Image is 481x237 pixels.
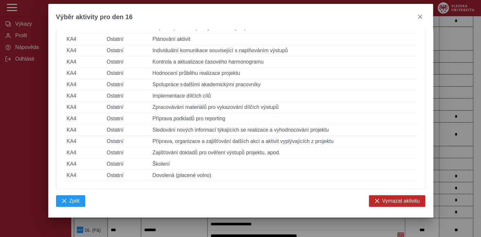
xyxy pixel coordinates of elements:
[64,68,104,79] td: KA4
[64,56,104,68] td: KA4
[150,124,417,136] td: Sledování nových informací týkajících se realizace a vyhodnocování projektu
[150,45,417,56] td: Individuální komunikace související s naplňováním výstupů
[64,124,104,136] td: KA4
[64,45,104,56] td: KA4
[369,195,425,207] button: Vymazat aktivitu
[104,79,150,90] td: Ostatní
[415,12,425,22] button: close
[150,79,417,90] td: Spolupráce s dalšími akademickými pracovníky
[64,34,104,45] td: KA4
[150,170,417,181] td: Dovolená (placené volno)
[104,147,150,159] td: Ostatní
[104,170,150,181] td: Ostatní
[64,147,104,159] td: KA4
[150,147,417,159] td: Zajišťování dokladů pro ověření výstupů projektu, apod.
[104,45,150,56] td: Ostatní
[69,198,80,204] span: Zpět
[64,79,104,90] td: KA4
[150,56,417,68] td: Kontrola a aktualizace časového harmonogramu
[104,113,150,124] td: Ostatní
[150,159,417,170] td: Školení
[150,68,417,79] td: Hodnocení průběhu realizace projektu
[64,102,104,113] td: KA4
[56,13,133,21] span: Výběr aktivity pro den 16
[150,113,417,124] td: Příprava podkladů pro reporting
[104,124,150,136] td: Ostatní
[64,113,104,124] td: KA4
[104,56,150,68] td: Ostatní
[64,136,104,147] td: KA4
[104,34,150,45] td: Ostatní
[150,136,417,147] td: Příprava, organizace a zajišťování dalších akcí a aktivit vyplývajících z projektu
[150,34,417,45] td: Plánování aktivit
[150,102,417,113] td: Zpracovávání materiálů pro vykazování dílčích výstupů
[64,170,104,181] td: KA4
[150,90,417,102] td: Implementace dílčích cílů
[56,195,85,207] button: Zpět
[104,159,150,170] td: Ostatní
[382,198,420,204] span: Vymazat aktivitu
[104,90,150,102] td: Ostatní
[104,136,150,147] td: Ostatní
[104,102,150,113] td: Ostatní
[104,68,150,79] td: Ostatní
[64,159,104,170] td: KA4
[64,90,104,102] td: KA4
